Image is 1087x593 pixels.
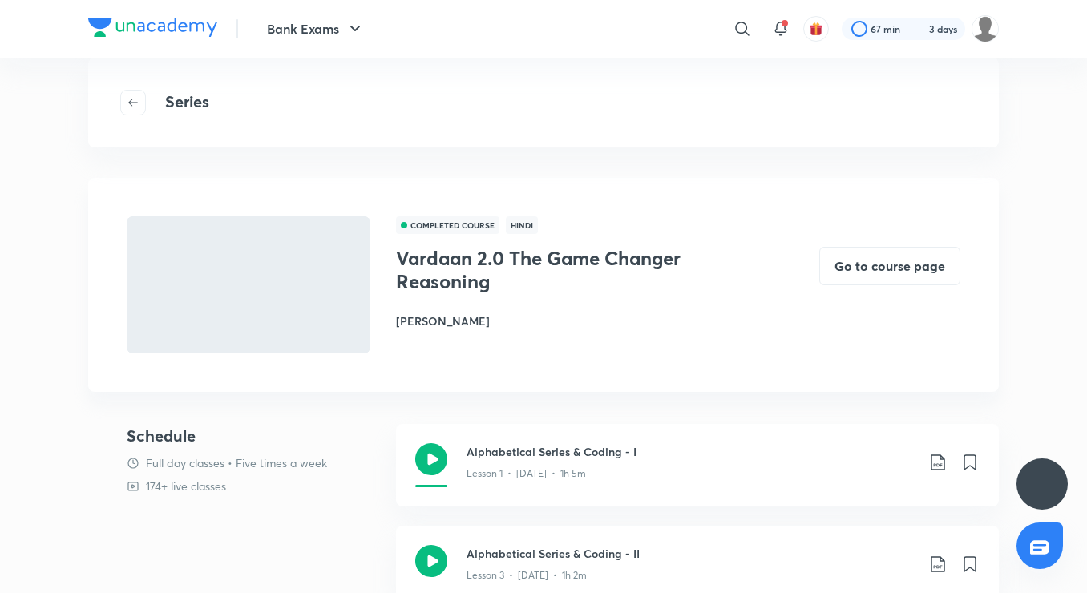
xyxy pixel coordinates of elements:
[467,443,915,460] h3: Alphabetical Series & Coding - I
[910,21,926,37] img: streak
[809,22,823,36] img: avatar
[127,424,383,448] h4: Schedule
[165,90,209,115] h4: Series
[396,247,755,293] h3: Vardaan 2.0 The Game Changer Reasoning
[467,568,587,583] p: Lesson 3 • [DATE] • 1h 2m
[467,545,915,562] h3: Alphabetical Series & Coding - II
[396,424,999,526] a: Alphabetical Series & Coding - ILesson 1 • [DATE] • 1h 5m
[819,247,960,285] button: Go to course page
[506,216,538,234] span: Hindi
[88,18,217,37] img: Company Logo
[972,15,999,42] img: snehal rajesh
[146,478,226,494] p: 174+ live classes
[124,215,373,354] img: Thumbnail
[257,13,374,45] button: Bank Exams
[88,18,217,41] a: Company Logo
[803,16,829,42] button: avatar
[146,454,327,471] p: Full day classes • Five times a week
[396,313,755,329] h6: [PERSON_NAME]
[467,466,586,481] p: Lesson 1 • [DATE] • 1h 5m
[1032,474,1052,494] img: ttu
[396,216,499,234] span: COMPLETED COURSE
